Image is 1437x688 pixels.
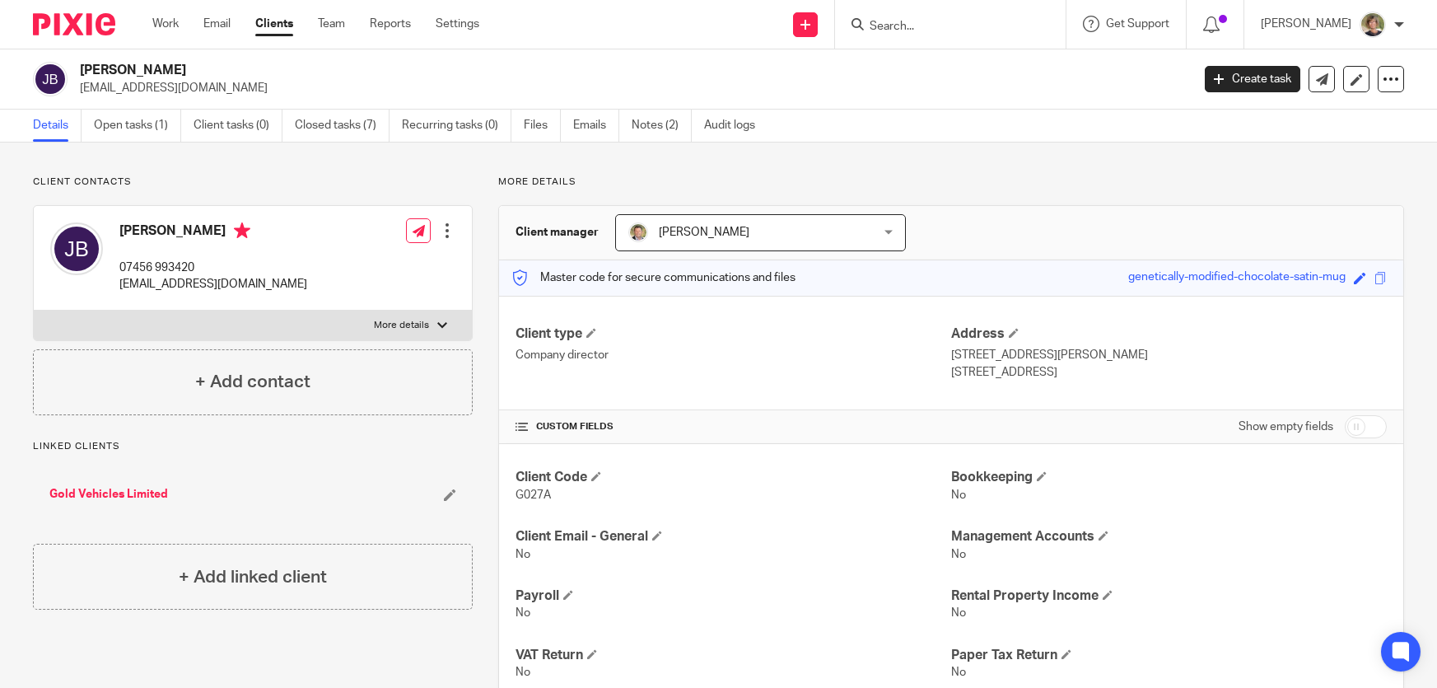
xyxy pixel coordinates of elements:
[152,16,179,32] a: Work
[295,110,390,142] a: Closed tasks (7)
[436,16,479,32] a: Settings
[49,486,168,503] a: Gold Vehicles Limited
[1261,16,1351,32] p: [PERSON_NAME]
[632,110,692,142] a: Notes (2)
[194,110,282,142] a: Client tasks (0)
[516,549,530,560] span: No
[80,80,1180,96] p: [EMAIL_ADDRESS][DOMAIN_NAME]
[195,369,310,395] h4: + Add contact
[704,110,767,142] a: Audit logs
[951,549,966,560] span: No
[179,564,327,590] h4: + Add linked client
[1360,12,1386,38] img: High%20Res%20Andrew%20Price%20Accountants_Poppy%20Jakes%20photography-1142.jpg
[573,110,619,142] a: Emails
[516,587,951,605] h4: Payroll
[516,420,951,433] h4: CUSTOM FIELDS
[951,607,966,619] span: No
[659,227,749,238] span: [PERSON_NAME]
[33,13,115,35] img: Pixie
[1106,18,1169,30] span: Get Support
[516,667,530,678] span: No
[951,528,1387,545] h4: Management Accounts
[951,667,966,678] span: No
[80,62,960,79] h2: [PERSON_NAME]
[318,16,345,32] a: Team
[1239,419,1333,435] label: Show empty fields
[516,489,551,501] span: G027A
[516,469,951,486] h4: Client Code
[951,347,1387,363] p: [STREET_ADDRESS][PERSON_NAME]
[516,224,599,241] h3: Client manager
[1128,269,1346,288] div: genetically-modified-chocolate-satin-mug
[119,276,307,293] p: [EMAIL_ADDRESS][DOMAIN_NAME]
[951,647,1387,664] h4: Paper Tax Return
[516,607,530,619] span: No
[119,222,307,243] h4: [PERSON_NAME]
[516,647,951,664] h4: VAT Return
[951,469,1387,486] h4: Bookkeeping
[33,440,473,453] p: Linked clients
[119,260,307,276] p: 07456 993420
[374,319,429,332] p: More details
[516,347,951,363] p: Company director
[951,489,966,501] span: No
[33,176,473,189] p: Client contacts
[951,325,1387,343] h4: Address
[203,16,231,32] a: Email
[234,222,250,239] i: Primary
[33,62,68,96] img: svg%3E
[498,176,1404,189] p: More details
[951,364,1387,381] p: [STREET_ADDRESS]
[628,222,648,242] img: High%20Res%20Andrew%20Price%20Accountants_Poppy%20Jakes%20photography-1118.jpg
[524,110,561,142] a: Files
[511,269,795,286] p: Master code for secure communications and files
[255,16,293,32] a: Clients
[33,110,82,142] a: Details
[516,528,951,545] h4: Client Email - General
[951,587,1387,605] h4: Rental Property Income
[516,325,951,343] h4: Client type
[50,222,103,275] img: svg%3E
[94,110,181,142] a: Open tasks (1)
[370,16,411,32] a: Reports
[402,110,511,142] a: Recurring tasks (0)
[1205,66,1300,92] a: Create task
[868,20,1016,35] input: Search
